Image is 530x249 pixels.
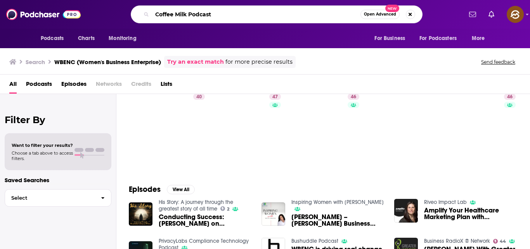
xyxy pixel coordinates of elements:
[394,199,418,223] img: Amplify Your Healthcare Marketing Plan with Zoe Dunn
[466,31,495,46] button: open menu
[54,58,161,66] h3: WBENC (Women's Business Enterprise)
[61,78,87,94] a: Episodes
[167,57,224,66] a: Try an exact match
[131,5,423,23] div: Search podcasts, credits, & more...
[109,33,136,44] span: Monitoring
[159,199,233,212] a: His Story: A journey through the greatest story of all time
[133,91,208,166] a: 40
[485,8,497,21] a: Show notifications dropdown
[9,78,17,94] a: All
[131,78,151,94] span: Credits
[5,114,111,125] h2: Filter By
[5,176,111,184] p: Saved Searches
[152,8,360,21] input: Search podcasts, credits, & more...
[424,207,518,220] a: Amplify Your Healthcare Marketing Plan with Zoe Dunn
[479,59,518,65] button: Send feedback
[26,78,52,94] a: Podcasts
[351,93,356,101] span: 46
[41,33,64,44] span: Podcasts
[129,202,152,226] img: Conducting Success: Kristy Knichel on Leadership & Empowering Women in Logistics
[424,238,490,244] a: Business RadioX ® Network
[159,214,252,227] a: Conducting Success: Kristy Knichel on Leadership & Empowering Women in Logistics
[507,93,513,101] span: 46
[167,185,195,194] button: View All
[369,31,415,46] button: open menu
[291,199,384,205] a: Inspiring Women with Betty Collins
[291,238,338,244] a: Bushuddle Podcast
[445,91,521,166] a: 46
[424,199,467,205] a: Riveo Impact Lab
[211,91,286,166] a: 47
[348,94,359,100] a: 46
[103,31,146,46] button: open menu
[291,214,385,227] span: [PERSON_NAME] – [PERSON_NAME] Business Interiors
[129,185,161,194] h2: Episodes
[220,206,230,211] a: 2
[35,31,74,46] button: open menu
[472,33,485,44] span: More
[227,207,229,211] span: 2
[272,93,278,101] span: 47
[504,94,516,100] a: 46
[159,214,252,227] span: Conducting Success: [PERSON_NAME] on Leadership & Empowering Women in Logistics
[507,6,524,23] button: Show profile menu
[360,10,400,19] button: Open AdvancedNew
[466,8,479,21] a: Show notifications dropdown
[96,78,122,94] span: Networks
[5,195,95,200] span: Select
[419,33,457,44] span: For Podcasters
[196,93,202,101] span: 40
[5,189,111,207] button: Select
[507,6,524,23] span: Logged in as hey85204
[225,57,293,66] span: for more precise results
[6,7,81,22] img: Podchaser - Follow, Share and Rate Podcasts
[73,31,99,46] a: Charts
[424,207,518,220] span: Amplify Your Healthcare Marketing Plan with [PERSON_NAME]
[507,6,524,23] img: User Profile
[414,31,468,46] button: open menu
[161,78,172,94] a: Lists
[493,239,506,244] a: 44
[12,143,73,148] span: Want to filter your results?
[129,185,195,194] a: EpisodesView All
[374,33,405,44] span: For Business
[289,91,364,166] a: 46
[262,202,285,226] img: Darla King – King Business Interiors
[385,5,399,12] span: New
[269,94,281,100] a: 47
[364,12,396,16] span: Open Advanced
[26,58,45,66] h3: Search
[78,33,95,44] span: Charts
[193,94,205,100] a: 40
[291,214,385,227] a: Darla King – King Business Interiors
[500,240,506,243] span: 44
[12,150,73,161] span: Choose a tab above to access filters.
